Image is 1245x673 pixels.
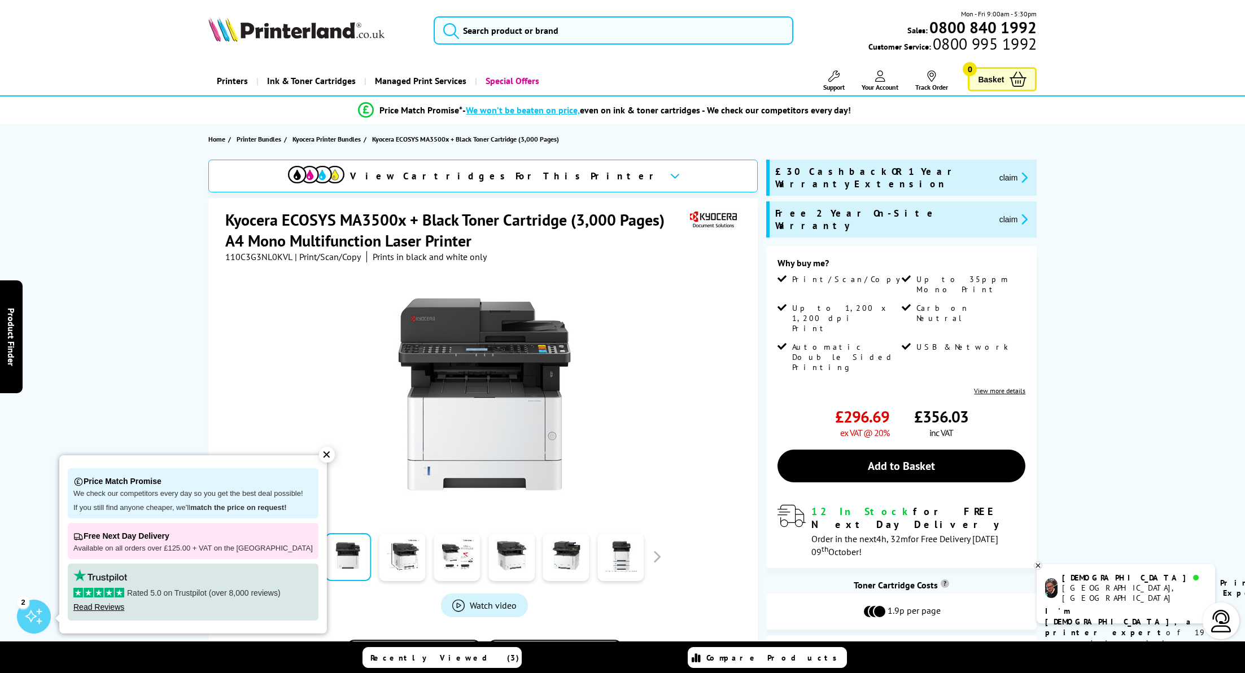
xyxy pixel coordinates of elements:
[379,104,462,116] span: Price Match Promise*
[1045,606,1194,637] b: I'm [DEMOGRAPHIC_DATA], a printer expert
[319,447,335,463] div: ✕
[225,209,687,251] h1: Kyocera ECOSYS MA3500x + Black Toner Cartridge (3,000 Pages) A4 Mono Multifunction Laser Printer
[822,544,828,554] sup: th
[792,274,908,284] span: Print/Scan/Copy
[208,133,228,145] a: Home
[208,17,385,42] img: Printerland Logo
[688,647,847,668] a: Compare Products
[706,653,843,663] span: Compare Products
[811,505,1025,531] div: for FREE Next Day Delivery
[777,505,1025,557] div: modal_delivery
[6,307,17,366] span: Product Finder
[916,303,1023,323] span: Carbon Neutral
[73,569,127,582] img: trustpilot rating
[374,285,595,506] img: Kyocera ECOSYS MA3500x + Black Toner Cartridge (3,000 Pages)
[364,67,475,95] a: Managed Print Services
[475,67,548,95] a: Special Offers
[362,647,522,668] a: Recently Viewed (3)
[237,133,284,145] a: Printer Bundles
[346,640,482,672] button: Add to Compare
[190,503,286,512] strong: match the price on request!
[177,100,1033,120] li: modal_Promise
[862,71,898,91] a: Your Account
[868,38,1037,52] span: Customer Service:
[1062,573,1206,583] div: [DEMOGRAPHIC_DATA]
[996,213,1032,226] button: promo-description
[823,71,845,91] a: Support
[835,406,889,427] span: £296.69
[1210,610,1233,632] img: user-headset-light.svg
[73,588,313,598] p: Rated 5.0 on Trustpilot (over 8,000 reviews)
[73,602,124,612] a: Read Reviews
[237,133,281,145] span: Printer Bundles
[487,640,623,672] button: In the Box
[961,8,1037,19] span: Mon - Fri 9:00am - 5:30pm
[823,83,845,91] span: Support
[466,104,580,116] span: We won’t be beaten on price,
[974,386,1025,395] a: View more details
[73,544,313,553] p: Available on all orders over £125.00 + VAT on the [GEOGRAPHIC_DATA]
[462,104,851,116] div: - even on ink & toner cartridges - We check our competitors every day!
[295,251,361,262] span: | Print/Scan/Copy
[792,303,899,333] span: Up to 1,200 x 1,200 dpi Print
[775,207,990,232] span: Free 2 Year On-Site Warranty
[372,133,562,145] a: Kyocera ECOSYS MA3500x + Black Toner Cartridge (3,000 Pages)
[929,17,1037,38] b: 0800 840 1992
[916,342,1008,352] span: USB & Network
[73,503,313,513] p: If you still find anyone cheaper, we'll
[208,133,225,145] span: Home
[373,251,487,262] i: Prints in black and white only
[687,209,739,230] img: Kyocera
[256,67,364,95] a: Ink & Toner Cartridges
[914,406,968,427] span: £356.03
[840,427,889,438] span: ex VAT @ 20%
[929,427,953,438] span: inc VAT
[267,67,356,95] span: Ink & Toner Cartridges
[73,529,313,544] p: Free Next Day Delivery
[73,588,124,597] img: stars-5.svg
[928,22,1037,33] a: 0800 840 1992
[292,133,361,145] span: Kyocera Printer Bundles
[916,274,1023,294] span: Up to 35ppm Mono Print
[978,72,1004,87] span: Basket
[915,71,948,91] a: Track Order
[862,83,898,91] span: Your Account
[907,25,928,36] span: Sales:
[777,450,1025,482] a: Add to Basket
[208,17,420,44] a: Printerland Logo
[73,474,313,489] p: Price Match Promise
[441,593,528,617] a: Product_All_Videos
[963,62,977,76] span: 0
[931,38,1037,49] span: 0800 995 1992
[811,505,913,518] span: 12 In Stock
[968,67,1037,91] a: Basket 0
[811,533,998,557] span: Order in the next for Free Delivery [DATE] 09 October!
[1045,606,1207,670] p: of 19 years! I can help you choose the right product
[17,596,29,608] div: 2
[996,171,1032,184] button: promo-description
[434,16,793,45] input: Search product or brand
[1062,583,1206,603] div: [GEOGRAPHIC_DATA], [GEOGRAPHIC_DATA]
[370,653,519,663] span: Recently Viewed (3)
[766,579,1037,591] div: Toner Cartridge Costs
[470,600,517,611] span: Watch video
[777,257,1025,274] div: Why buy me?
[941,579,949,588] sup: Cost per page
[350,170,661,182] span: View Cartridges For This Printer
[372,133,559,145] span: Kyocera ECOSYS MA3500x + Black Toner Cartridge (3,000 Pages)
[775,165,990,190] span: £30 Cashback OR 1 Year Warranty Extension
[792,342,899,372] span: Automatic Double Sided Printing
[292,133,364,145] a: Kyocera Printer Bundles
[208,67,256,95] a: Printers
[876,533,908,544] span: 4h, 32m
[288,166,344,183] img: View Cartridges
[888,605,941,618] span: 1.9p per page
[1045,578,1058,598] img: chris-livechat.png
[73,489,313,499] p: We check our competitors every day so you get the best deal possible!
[225,251,292,262] span: 110C3G3NL0KVL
